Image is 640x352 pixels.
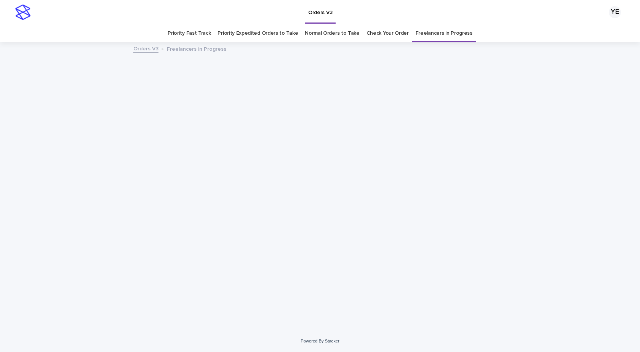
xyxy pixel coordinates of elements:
[15,5,30,20] img: stacker-logo-s-only.png
[218,24,298,42] a: Priority Expedited Orders to Take
[167,44,226,53] p: Freelancers in Progress
[168,24,211,42] a: Priority Fast Track
[366,24,409,42] a: Check Your Order
[301,339,339,343] a: Powered By Stacker
[609,6,621,18] div: YE
[416,24,472,42] a: Freelancers in Progress
[305,24,360,42] a: Normal Orders to Take
[133,44,158,53] a: Orders V3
